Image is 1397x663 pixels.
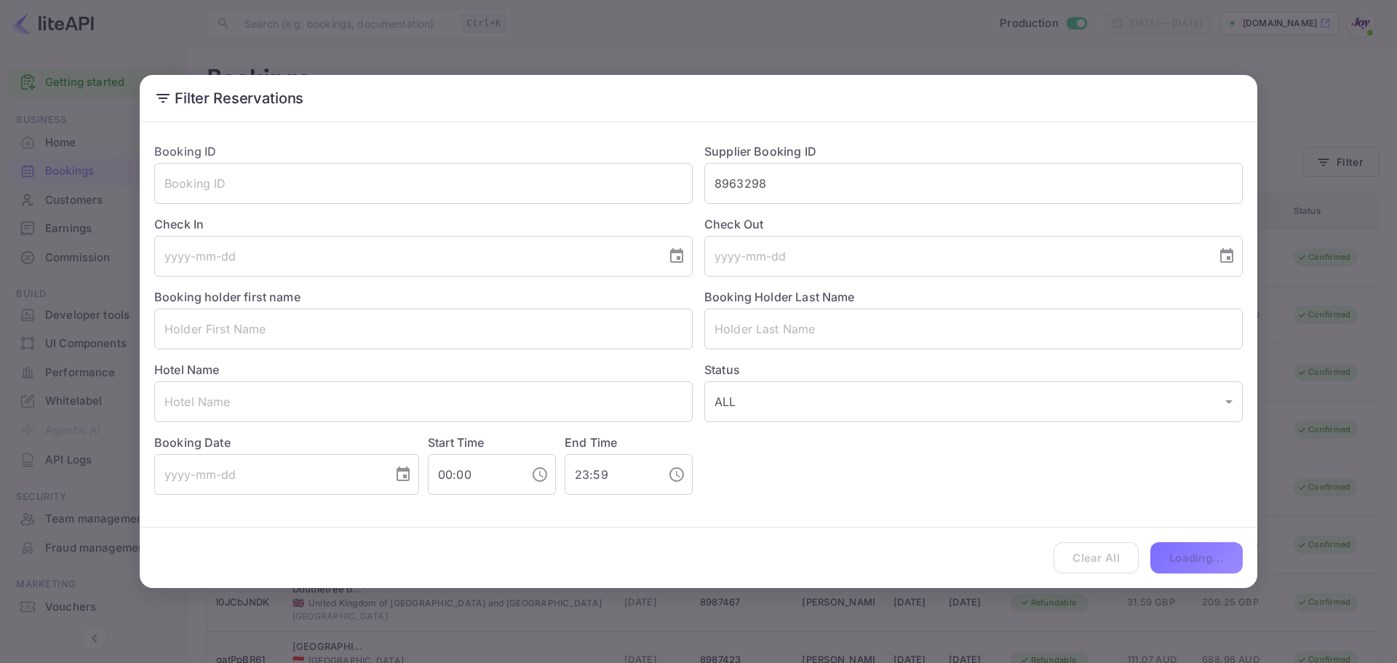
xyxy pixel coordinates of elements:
input: Holder First Name [154,309,693,349]
button: Choose time, selected time is 11:59 PM [662,460,691,489]
label: Start Time [428,435,485,450]
input: hh:mm [428,454,520,495]
input: yyyy-mm-dd [154,454,383,495]
button: Choose date [662,242,691,271]
button: Choose date [389,460,418,489]
div: ALL [704,381,1243,422]
button: Choose date [1212,242,1241,271]
label: Hotel Name [154,362,220,377]
label: Status [704,361,1243,378]
label: Booking holder first name [154,290,301,304]
label: Booking Date [154,434,419,451]
input: Holder Last Name [704,309,1243,349]
h2: Filter Reservations [140,75,1257,122]
input: yyyy-mm-dd [154,236,656,277]
label: Booking Holder Last Name [704,290,855,304]
label: Supplier Booking ID [704,144,816,159]
input: Supplier Booking ID [704,163,1243,204]
label: End Time [565,435,617,450]
input: Hotel Name [154,381,693,422]
input: hh:mm [565,454,656,495]
button: Choose time, selected time is 12:00 AM [525,460,554,489]
input: yyyy-mm-dd [704,236,1206,277]
label: Booking ID [154,144,217,159]
input: Booking ID [154,163,693,204]
label: Check Out [704,215,1243,233]
label: Check In [154,215,693,233]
